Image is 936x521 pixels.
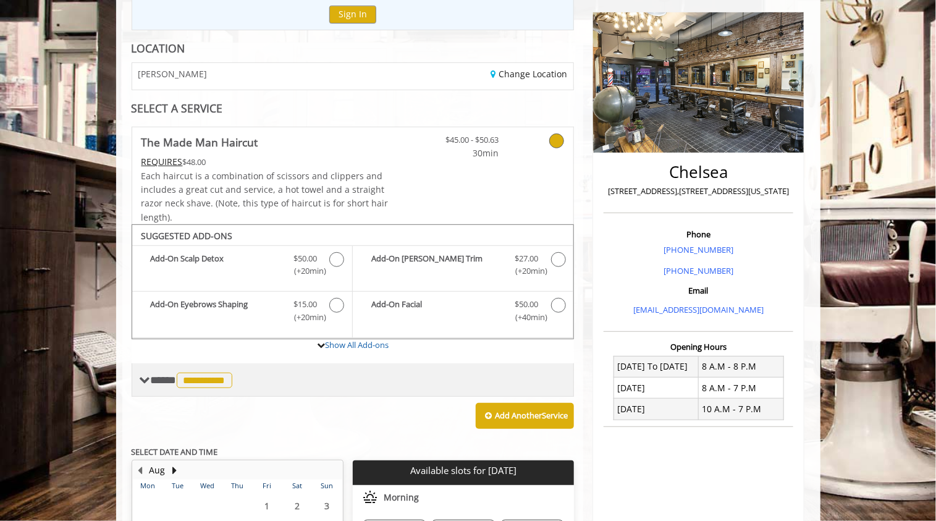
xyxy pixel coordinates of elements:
[141,156,183,167] span: This service needs some Advance to be paid before we block your appointment
[151,252,281,278] b: Add-On Scalp Detox
[613,378,699,399] td: [DATE]
[282,480,312,492] th: Sat
[141,170,389,223] span: Each haircut is a combination of scissors and clippers and includes a great cut and service, a ho...
[508,265,544,277] span: (+20min )
[699,378,784,399] td: 8 A.M - 7 P.M
[287,265,323,277] span: (+20min )
[607,163,790,181] h2: Chelsea
[132,41,185,56] b: LOCATION
[138,69,208,78] span: [PERSON_NAME]
[162,480,192,492] th: Tue
[192,480,222,492] th: Wed
[359,252,567,281] label: Add-On Beard Trim
[604,342,793,351] h3: Opening Hours
[664,265,733,276] a: [PHONE_NUMBER]
[607,230,790,239] h3: Phone
[491,68,567,80] a: Change Location
[426,146,499,160] span: 30min
[515,298,538,311] span: $50.00
[141,230,233,242] b: SUGGESTED ADD-ONS
[141,155,390,169] div: $48.00
[132,224,575,339] div: The Made Man Haircut Add-onS
[133,480,162,492] th: Mon
[293,298,317,311] span: $15.00
[293,252,317,265] span: $50.00
[132,446,218,457] b: SELECT DATE AND TIME
[141,133,258,151] b: The Made Man Haircut
[135,464,145,477] button: Previous Month
[384,493,419,502] span: Morning
[312,480,342,492] th: Sun
[359,298,567,327] label: Add-On Facial
[150,464,166,477] button: Aug
[329,6,376,23] button: Sign In
[607,185,790,198] p: [STREET_ADDRESS],[STREET_ADDRESS][US_STATE]
[132,103,575,114] div: SELECT A SERVICE
[222,480,252,492] th: Thu
[607,286,790,295] h3: Email
[371,298,502,324] b: Add-On Facial
[613,399,699,420] td: [DATE]
[325,339,389,350] a: Show All Add-ons
[426,127,499,160] a: $45.00 - $50.63
[371,252,502,278] b: Add-On [PERSON_NAME] Trim
[515,252,538,265] span: $27.00
[151,298,281,324] b: Add-On Eyebrows Shaping
[363,490,377,505] img: morning slots
[170,464,180,477] button: Next Month
[287,311,323,324] span: (+20min )
[138,298,346,327] label: Add-On Eyebrows Shaping
[613,356,699,377] td: [DATE] To [DATE]
[508,311,544,324] span: (+40min )
[664,244,733,255] a: [PHONE_NUMBER]
[476,403,574,429] button: Add AnotherService
[138,252,346,281] label: Add-On Scalp Detox
[495,410,568,421] b: Add Another Service
[633,304,764,315] a: [EMAIL_ADDRESS][DOMAIN_NAME]
[252,480,282,492] th: Fri
[358,465,569,476] p: Available slots for [DATE]
[699,399,784,420] td: 10 A.M - 7 P.M
[699,356,784,377] td: 8 A.M - 8 P.M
